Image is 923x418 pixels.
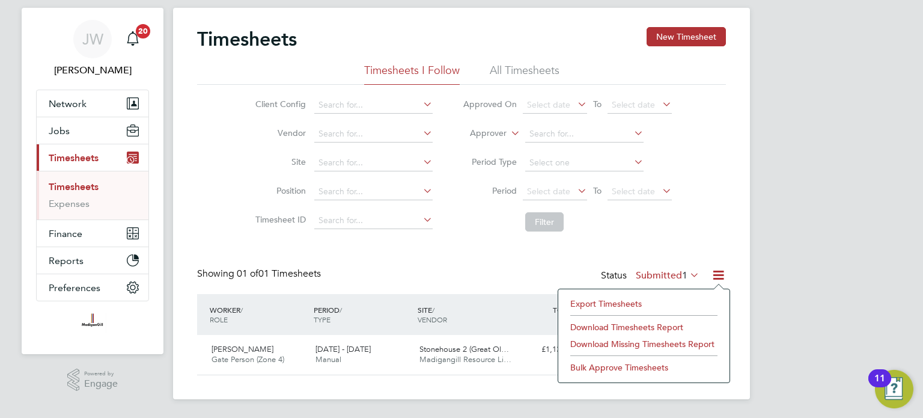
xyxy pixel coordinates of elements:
[682,269,687,281] span: 1
[415,299,519,330] div: SITE
[49,98,87,109] span: Network
[419,354,511,364] span: Madigangill Resource Li…
[207,299,311,330] div: WORKER
[37,90,148,117] button: Network
[49,282,100,294] span: Preferences
[875,370,913,408] button: Open Resource Center, 11 new notifications
[589,96,605,112] span: To
[553,305,574,315] span: TOTAL
[84,379,118,389] span: Engage
[237,268,258,280] span: 01 of
[79,313,106,333] img: madigangill-logo-retina.png
[525,212,564,232] button: Filter
[37,247,148,274] button: Reports
[36,313,149,333] a: Go to home page
[49,228,82,239] span: Finance
[463,185,517,196] label: Period
[527,99,570,110] span: Select date
[518,340,580,360] div: £1,132.96
[210,315,228,324] span: ROLE
[49,181,99,192] a: Timesheets
[364,63,460,85] li: Timesheets I Follow
[463,156,517,167] label: Period Type
[37,117,148,144] button: Jobs
[314,97,433,114] input: Search for...
[252,214,306,225] label: Timesheet ID
[314,212,433,229] input: Search for...
[252,156,306,167] label: Site
[564,359,723,376] li: Bulk Approve Timesheets
[601,268,702,284] div: Status
[37,220,148,247] button: Finance
[36,63,149,78] span: Jack Williams
[564,336,723,352] li: Download Missing Timesheets Report
[252,128,306,138] label: Vendor
[419,344,509,354] span: Stonehouse 2 (Great Ol…
[647,27,726,46] button: New Timesheet
[36,20,149,78] a: JW[PERSON_NAME]
[340,305,342,315] span: /
[463,99,517,109] label: Approved On
[314,183,433,200] input: Search for...
[49,125,70,137] span: Jobs
[527,186,570,197] span: Select date
[314,155,433,171] input: Search for...
[315,354,341,364] span: Manual
[22,8,163,354] nav: Main navigation
[237,268,321,280] span: 01 Timesheets
[49,198,90,209] a: Expenses
[636,269,699,281] label: Submitted
[82,31,103,47] span: JW
[525,126,644,143] input: Search for...
[252,99,306,109] label: Client Config
[67,369,118,392] a: Powered byEngage
[452,128,507,140] label: Approver
[197,268,323,280] div: Showing
[197,27,297,51] h2: Timesheets
[315,344,371,354] span: [DATE] - [DATE]
[564,295,723,312] li: Export Timesheets
[49,255,84,266] span: Reports
[525,155,644,171] input: Select one
[49,152,99,164] span: Timesheets
[564,319,723,336] li: Download Timesheets Report
[240,305,243,315] span: /
[314,126,433,143] input: Search for...
[37,171,148,220] div: Timesheets
[314,315,331,324] span: TYPE
[589,183,605,198] span: To
[136,24,150,38] span: 20
[212,344,273,354] span: [PERSON_NAME]
[37,274,148,301] button: Preferences
[490,63,559,85] li: All Timesheets
[121,20,145,58] a: 20
[311,299,415,330] div: PERIOD
[874,378,885,394] div: 11
[418,315,447,324] span: VENDOR
[37,144,148,171] button: Timesheets
[252,185,306,196] label: Position
[432,305,434,315] span: /
[612,186,655,197] span: Select date
[612,99,655,110] span: Select date
[212,354,284,364] span: Gate Person (Zone 4)
[84,369,118,379] span: Powered by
